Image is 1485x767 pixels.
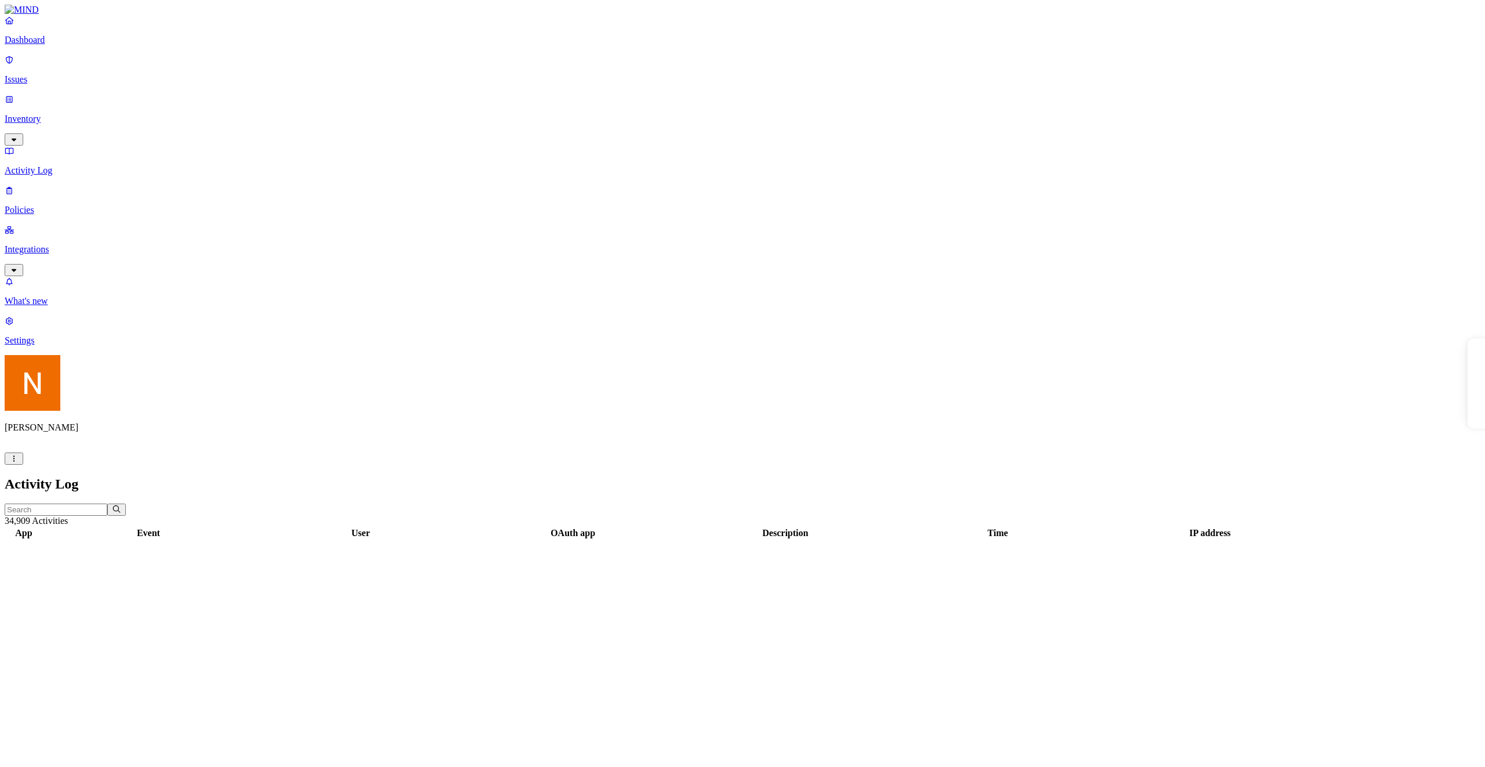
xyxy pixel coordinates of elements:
[893,528,1103,538] div: Time
[256,528,466,538] div: User
[5,516,68,526] span: 34,909 Activities
[5,55,1480,85] a: Issues
[5,114,1480,124] p: Inventory
[5,5,39,15] img: MIND
[5,422,1480,433] p: [PERSON_NAME]
[5,316,1480,346] a: Settings
[5,225,1480,274] a: Integrations
[1105,528,1315,538] div: IP address
[5,94,1480,144] a: Inventory
[5,74,1480,85] p: Issues
[5,15,1480,45] a: Dashboard
[5,165,1480,176] p: Activity Log
[5,476,1480,492] h2: Activity Log
[44,528,253,538] div: Event
[468,528,678,538] div: OAuth app
[5,276,1480,306] a: What's new
[680,528,890,538] div: Description
[5,185,1480,215] a: Policies
[5,355,60,411] img: Nitai Mishary
[5,244,1480,255] p: Integrations
[5,504,107,516] input: Search
[5,5,1480,15] a: MIND
[6,528,41,538] div: App
[5,205,1480,215] p: Policies
[5,335,1480,346] p: Settings
[5,35,1480,45] p: Dashboard
[5,146,1480,176] a: Activity Log
[5,296,1480,306] p: What's new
